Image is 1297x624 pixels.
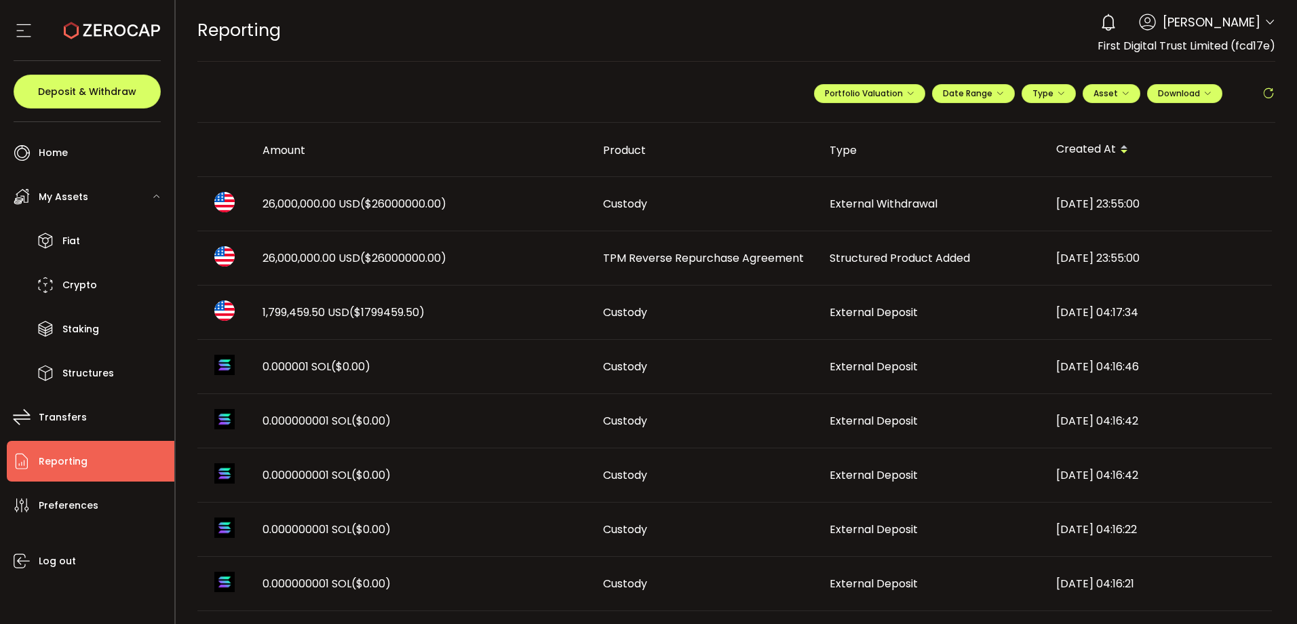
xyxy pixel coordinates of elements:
button: Portfolio Valuation [814,84,925,103]
div: Amount [252,142,592,158]
img: usd_portfolio.svg [214,300,235,321]
span: External Withdrawal [830,196,937,212]
img: usd_portfolio.svg [214,246,235,267]
img: sol_portfolio.png [214,355,235,375]
span: Custody [603,576,647,591]
span: Reporting [39,452,88,471]
span: ($26000000.00) [360,196,446,212]
span: External Deposit [830,413,918,429]
span: ($26000000.00) [360,250,446,266]
img: sol_portfolio.png [214,518,235,538]
div: [DATE] 04:16:42 [1045,413,1272,429]
span: External Deposit [830,359,918,374]
span: First Digital Trust Limited (fcd17e) [1098,38,1275,54]
button: Type [1022,84,1076,103]
span: External Deposit [830,522,918,537]
span: Portfolio Valuation [825,87,914,99]
span: 0.000000001 SOL [263,467,391,483]
span: 1,799,459.50 USD [263,305,425,320]
span: TPM Reverse Repurchase Agreement [603,250,804,266]
button: Download [1147,84,1222,103]
div: [DATE] 04:16:46 [1045,359,1272,374]
span: Transfers [39,408,87,427]
span: 0.000000001 SOL [263,522,391,537]
div: [DATE] 23:55:00 [1045,250,1272,266]
span: Custody [603,305,647,320]
span: Type [1032,87,1065,99]
span: 0.000000001 SOL [263,576,391,591]
span: Crypto [62,275,97,295]
div: Product [592,142,819,158]
div: [DATE] 04:16:42 [1045,467,1272,483]
span: ($0.00) [351,576,391,591]
span: External Deposit [830,576,918,591]
span: Home [39,143,68,163]
div: [DATE] 04:17:34 [1045,305,1272,320]
span: 0.000000001 SOL [263,413,391,429]
span: [PERSON_NAME] [1163,13,1260,31]
span: Deposit & Withdraw [38,87,136,96]
div: [DATE] 23:55:00 [1045,196,1272,212]
span: Asset [1093,87,1118,99]
button: Asset [1083,84,1140,103]
span: Preferences [39,496,98,515]
span: Fiat [62,231,80,251]
span: Structured Product Added [830,250,970,266]
span: Date Range [943,87,1004,99]
button: Deposit & Withdraw [14,75,161,109]
span: ($0.00) [351,413,391,429]
span: Custody [603,467,647,483]
button: Date Range [932,84,1015,103]
span: 26,000,000.00 USD [263,250,446,266]
span: Custody [603,359,647,374]
span: ($1799459.50) [349,305,425,320]
span: Reporting [197,18,281,42]
span: Download [1158,87,1212,99]
div: [DATE] 04:16:21 [1045,576,1272,591]
img: sol_portfolio.png [214,409,235,429]
span: Custody [603,196,647,212]
img: sol_portfolio.png [214,463,235,484]
span: External Deposit [830,467,918,483]
span: Custody [603,522,647,537]
span: Log out [39,551,76,571]
span: 26,000,000.00 USD [263,196,446,212]
span: ($0.00) [331,359,370,374]
span: ($0.00) [351,522,391,537]
span: ($0.00) [351,467,391,483]
img: usd_portfolio.svg [214,192,235,212]
div: Type [819,142,1045,158]
span: 0.000001 SOL [263,359,370,374]
img: sol_portfolio.png [214,572,235,592]
span: External Deposit [830,305,918,320]
span: Structures [62,364,114,383]
iframe: Chat Widget [1229,559,1297,624]
span: Custody [603,413,647,429]
div: Created At [1045,138,1272,161]
div: [DATE] 04:16:22 [1045,522,1272,537]
span: Staking [62,319,99,339]
span: My Assets [39,187,88,207]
